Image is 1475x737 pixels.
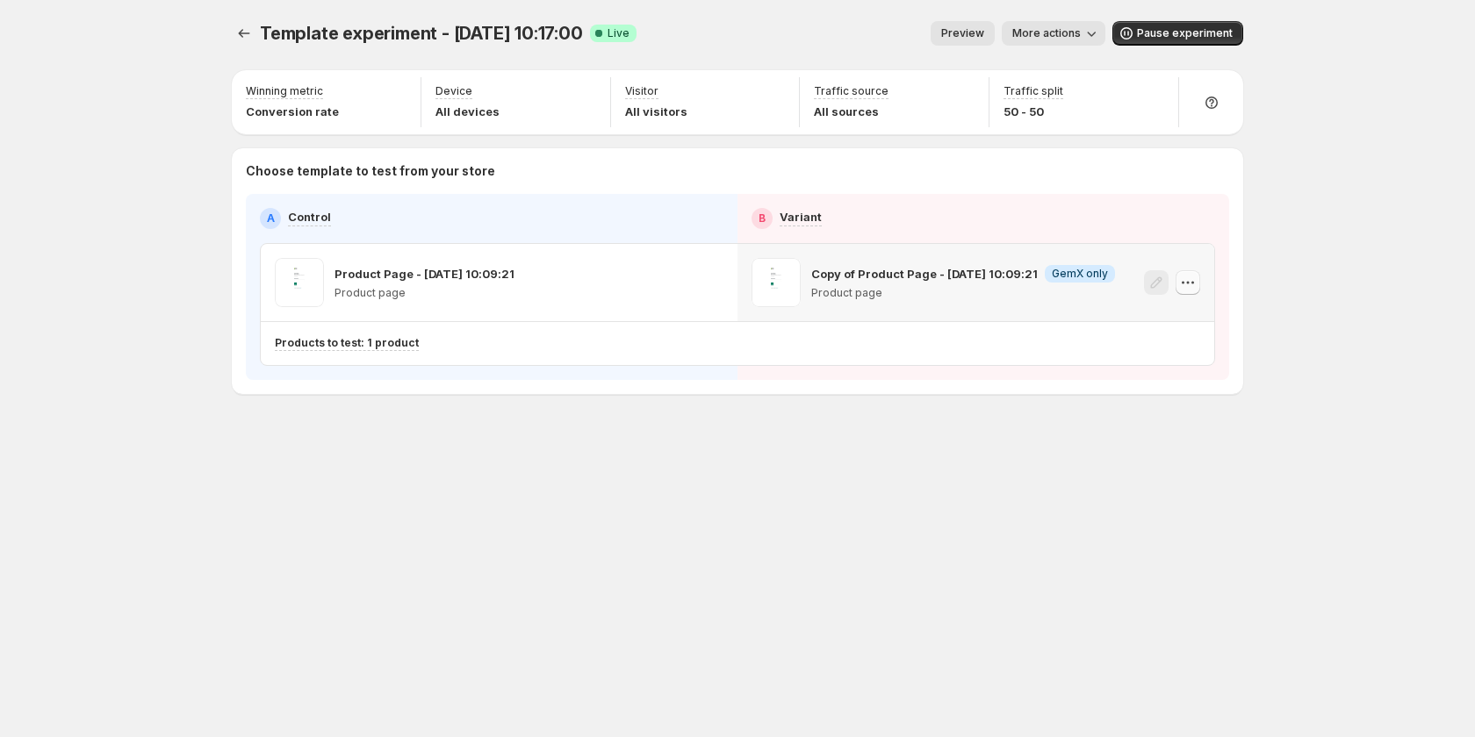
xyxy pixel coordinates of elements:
h2: A [267,211,275,225]
p: Visitor [625,84,658,98]
p: Traffic split [1004,84,1063,98]
h2: B [759,211,766,225]
span: More actions [1012,26,1081,40]
p: All sources [814,103,889,120]
p: Conversion rate [246,103,339,120]
span: Preview [941,26,984,40]
span: Live [608,26,630,40]
p: All devices [435,103,500,120]
span: Pause experiment [1137,26,1233,40]
span: GemX only [1052,267,1108,281]
p: Copy of Product Page - [DATE] 10:09:21 [811,265,1038,283]
span: Template experiment - [DATE] 10:17:00 [260,23,583,44]
p: Traffic source [814,84,889,98]
p: Product page [335,286,514,300]
p: Control [288,208,331,225]
p: All visitors [625,103,687,120]
p: Product page [811,286,1115,300]
p: Choose template to test from your store [246,162,1229,180]
button: Pause experiment [1112,21,1243,46]
p: Product Page - [DATE] 10:09:21 [335,265,514,283]
img: Product Page - Aug 19, 10:09:21 [275,258,324,307]
button: Preview [931,21,995,46]
p: Variant [780,208,822,225]
button: More actions [1002,21,1105,46]
button: Experiments [232,21,256,46]
p: Device [435,84,472,98]
p: Winning metric [246,84,323,98]
p: Products to test: 1 product [275,336,419,350]
img: Copy of Product Page - Aug 19, 10:09:21 [752,258,801,307]
p: 50 - 50 [1004,103,1063,120]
